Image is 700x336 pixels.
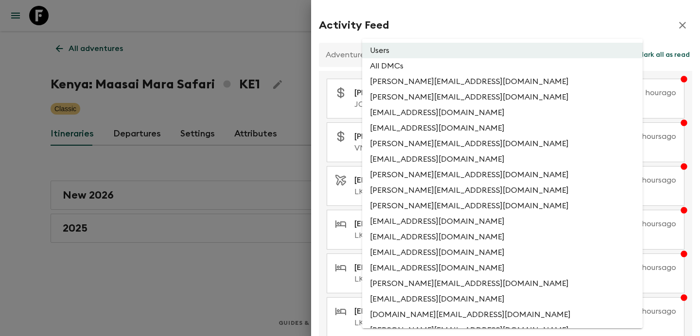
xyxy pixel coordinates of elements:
li: [PERSON_NAME][EMAIL_ADDRESS][DOMAIN_NAME] [362,167,643,183]
li: [PERSON_NAME][EMAIL_ADDRESS][DOMAIN_NAME] [362,89,643,105]
li: [EMAIL_ADDRESS][DOMAIN_NAME] [362,151,643,167]
li: [EMAIL_ADDRESS][DOMAIN_NAME] [362,120,643,136]
li: All DMCs [362,58,643,74]
li: [EMAIL_ADDRESS][DOMAIN_NAME] [362,260,643,276]
li: [PERSON_NAME][EMAIL_ADDRESS][DOMAIN_NAME] [362,136,643,151]
li: [EMAIL_ADDRESS][DOMAIN_NAME] [362,214,643,229]
li: [EMAIL_ADDRESS][DOMAIN_NAME] [362,229,643,245]
li: Users [362,43,643,58]
li: [EMAIL_ADDRESS][DOMAIN_NAME] [362,245,643,260]
li: [EMAIL_ADDRESS][DOMAIN_NAME] [362,291,643,307]
li: [PERSON_NAME][EMAIL_ADDRESS][DOMAIN_NAME] [362,276,643,291]
li: [EMAIL_ADDRESS][DOMAIN_NAME] [362,105,643,120]
li: [PERSON_NAME][EMAIL_ADDRESS][DOMAIN_NAME] [362,183,643,198]
li: [PERSON_NAME][EMAIL_ADDRESS][DOMAIN_NAME] [362,74,643,89]
li: [DOMAIN_NAME][EMAIL_ADDRESS][DOMAIN_NAME] [362,307,643,322]
li: [PERSON_NAME][EMAIL_ADDRESS][DOMAIN_NAME] [362,198,643,214]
